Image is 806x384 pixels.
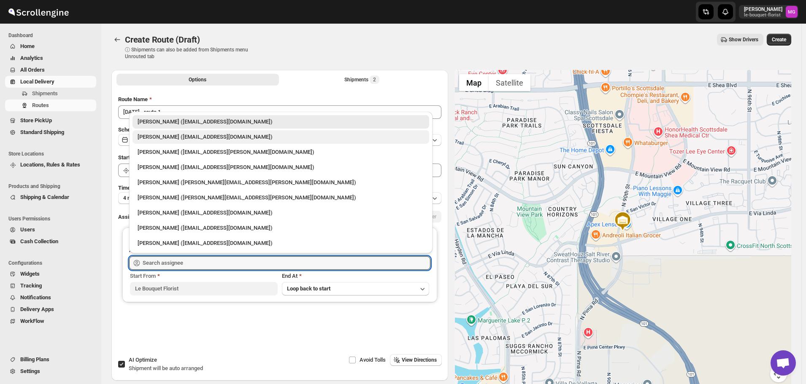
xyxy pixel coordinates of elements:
[20,194,69,200] span: Shipping & Calendar
[344,75,379,84] div: Shipments
[138,224,424,232] div: [PERSON_NAME] ([EMAIL_ADDRESS][DOMAIN_NAME])
[129,220,433,235] li: Matt Boone (mattaf1221@gmail.com)
[125,46,258,60] p: ⓘ Shipments can also be added from Shipments menu Unrouted tab
[5,303,96,315] button: Delivery Apps
[138,133,424,141] div: [PERSON_NAME] ([EMAIL_ADDRESS][DOMAIN_NAME])
[125,35,200,45] span: Create Route (Draft)
[729,36,758,43] span: Show Drivers
[118,192,441,204] button: 4 minutes
[118,134,441,146] button: [DATE]|Today
[5,224,96,236] button: Users
[129,115,433,129] li: Melody Gluth (lebouquetaz@gmail.com)
[390,354,442,366] button: View Directions
[282,272,430,280] div: End At
[5,354,96,365] button: Billing Plans
[8,215,97,222] span: Users Permissions
[5,159,96,171] button: Locations, Rules & Rates
[138,118,424,126] div: [PERSON_NAME] ([EMAIL_ADDRESS][DOMAIN_NAME])
[116,74,279,86] button: All Route Options
[5,292,96,303] button: Notifications
[788,9,795,15] text: MG
[5,315,96,327] button: WorkFlow
[111,89,448,354] div: All Route Options
[129,204,433,220] li: John Gluth (johng@ghs.com)
[5,191,96,203] button: Shipping & Calendar
[118,105,441,119] input: Eg: Bengaluru Route
[20,67,45,73] span: All Orders
[138,239,424,247] div: [PERSON_NAME] ([EMAIL_ADDRESS][DOMAIN_NAME])
[111,34,123,46] button: Routes
[282,282,430,295] button: Loop back to start
[20,294,51,301] span: Notifications
[767,34,791,46] button: Create
[5,268,96,280] button: Widgets
[20,43,35,49] span: Home
[138,193,424,202] div: [PERSON_NAME] ([PERSON_NAME][EMAIL_ADDRESS][PERSON_NAME][DOMAIN_NAME])
[744,6,782,13] p: [PERSON_NAME]
[20,55,43,61] span: Analytics
[8,150,97,157] span: Store Locations
[770,365,787,382] button: Map camera controls
[8,260,97,266] span: Configurations
[20,161,80,168] span: Locations, Rules & Rates
[129,129,433,144] li: Olivia Trott (oetrott@gmail.com)
[5,52,96,64] button: Analytics
[8,32,97,39] span: Dashboard
[20,117,52,124] span: Store PickUp
[129,365,203,371] span: Shipment will be auto arranged
[20,271,40,277] span: Widgets
[20,129,64,135] span: Standard Shipping
[130,273,156,279] span: Start From
[118,96,148,102] span: Route Name
[5,236,96,247] button: Cash Collection
[20,368,40,374] span: Settings
[5,88,96,99] button: Shipments
[123,195,146,201] span: 4 minutes
[281,74,443,86] button: Selected Shipments
[402,357,437,363] span: View Directions
[20,318,44,324] span: WorkFlow
[5,280,96,292] button: Tracking
[489,74,530,91] button: Show satellite imagery
[118,214,141,220] span: Assign to
[5,40,96,52] button: Home
[129,189,433,204] li: Nick Erikson (erikson.nicholas@gmail.com)
[20,306,54,312] span: Delivery Apps
[143,256,430,270] input: Search assignee
[8,183,97,190] span: Products and Shipping
[5,365,96,377] button: Settings
[739,5,798,19] button: User menu
[287,285,330,292] span: Loop back to start
[373,76,376,83] span: 2
[7,1,70,22] img: ScrollEngine
[189,76,206,83] span: Options
[20,282,42,289] span: Tracking
[20,78,54,85] span: Local Delivery
[138,178,424,187] div: [PERSON_NAME] ([PERSON_NAME][EMAIL_ADDRESS][PERSON_NAME][DOMAIN_NAME])
[772,36,786,43] span: Create
[717,34,763,46] button: Show Drivers
[118,126,152,133] span: Scheduled for
[771,350,796,376] div: Open chat
[129,357,157,363] span: AI Optimize
[459,74,489,91] button: Show street map
[138,148,424,156] div: [PERSON_NAME] ([EMAIL_ADDRESS][PERSON_NAME][DOMAIN_NAME])
[129,144,433,159] li: Melody Gluth (mgluth@cox.net)
[360,357,386,363] span: Avoid Tolls
[32,90,58,97] span: Shipments
[5,99,96,111] button: Routes
[786,6,798,18] span: Melody Gluth
[129,159,433,174] li: Jennifer Gluth (jemfer@cox.net)
[744,13,782,18] p: le-bouquet-florist
[138,209,424,217] div: [PERSON_NAME] ([EMAIL_ADDRESS][DOMAIN_NAME])
[129,235,433,250] li: Ryan Peterson (r100040@gmail.com)
[20,226,35,233] span: Users
[20,356,49,363] span: Billing Plans
[118,185,152,191] span: Time Per Stop
[32,102,49,108] span: Routes
[118,154,185,161] span: Start Location (Warehouse)
[138,163,424,172] div: [PERSON_NAME] ([EMAIL_ADDRESS][PERSON_NAME][DOMAIN_NAME])
[129,174,433,189] li: Gene Rayborn (gene.rayborn@gmail.com)
[20,238,58,244] span: Cash Collection
[5,64,96,76] button: All Orders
